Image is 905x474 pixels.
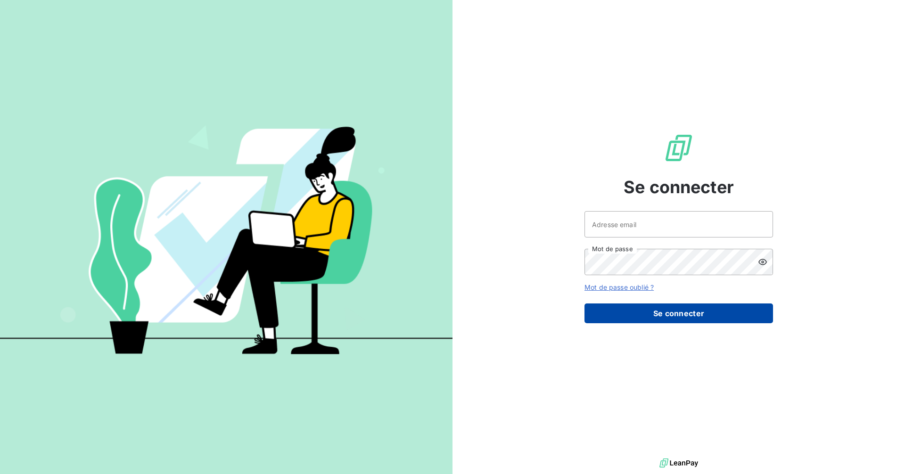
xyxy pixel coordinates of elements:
[659,456,698,470] img: logo
[664,133,694,163] img: Logo LeanPay
[584,303,773,323] button: Se connecter
[584,283,654,291] a: Mot de passe oublié ?
[624,174,734,200] span: Se connecter
[584,211,773,237] input: placeholder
